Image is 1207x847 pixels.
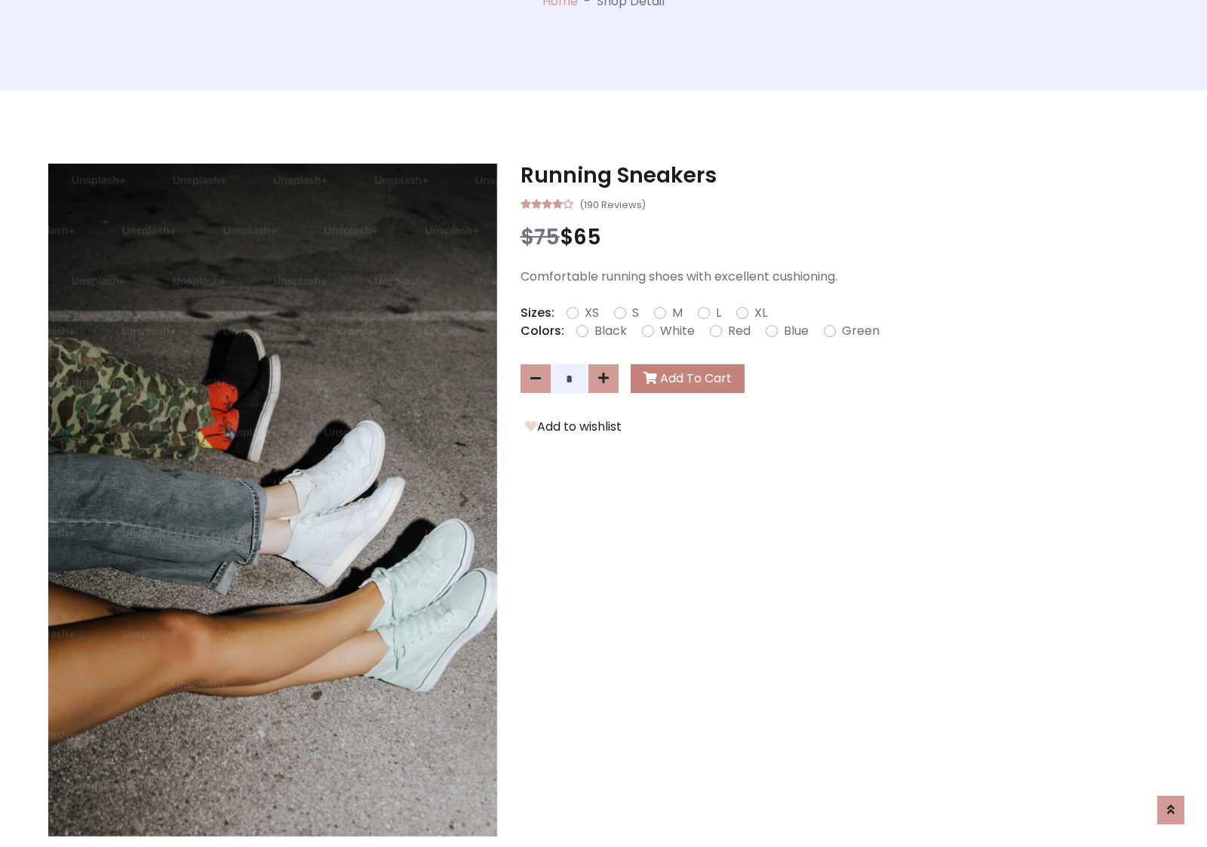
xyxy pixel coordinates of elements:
span: $75 [521,222,560,252]
small: (190 Reviews) [579,195,646,213]
h3: $ [521,225,1159,250]
label: M [672,304,683,322]
label: Green [842,322,880,340]
button: Add to wishlist [521,417,626,437]
h3: Running Sneakers [521,163,1159,189]
button: Add To Cart [631,364,745,393]
label: XL [754,304,767,322]
label: Red [728,322,751,340]
label: White [660,322,695,340]
label: S [632,304,639,322]
img: Image [48,164,497,836]
p: Colors: [521,322,564,340]
span: 65 [573,222,601,252]
label: Black [594,322,627,340]
p: Sizes: [521,304,554,322]
label: L [716,304,721,322]
label: XS [585,304,599,322]
label: Blue [784,322,809,340]
p: Comfortable running shoes with excellent cushioning. [521,268,1159,286]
